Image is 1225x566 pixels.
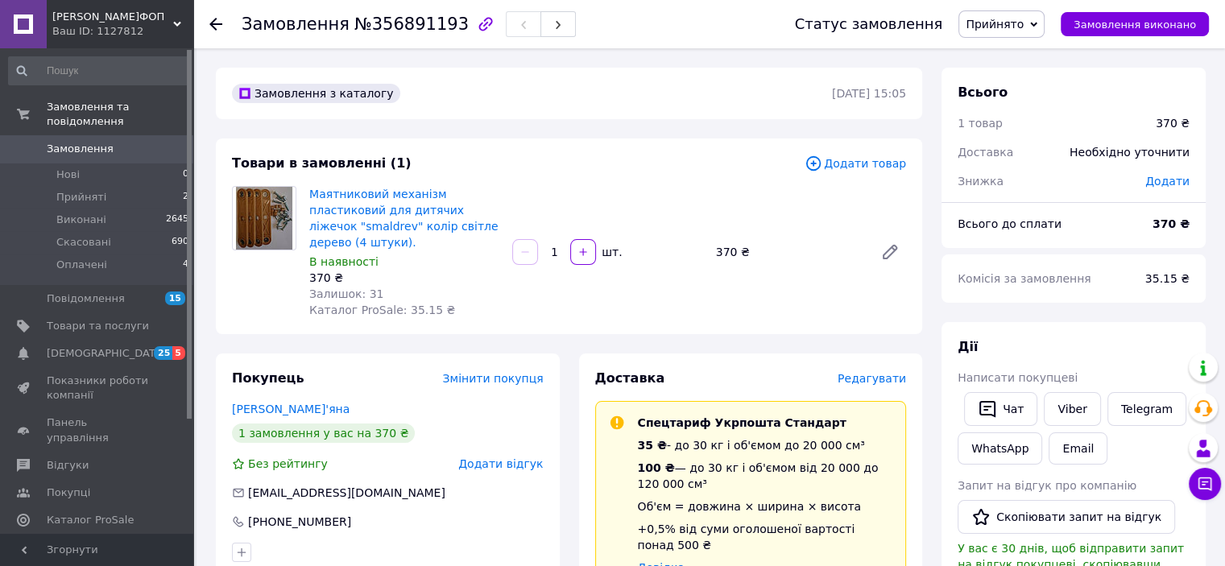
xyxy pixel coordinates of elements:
span: 25 [154,346,172,360]
div: Статус замовлення [795,16,943,32]
span: Спецтариф Укрпошта Стандарт [638,416,846,429]
span: Всього до сплати [958,217,1062,230]
div: Замовлення з каталогу [232,84,400,103]
span: Замовлення та повідомлення [47,100,193,129]
span: Замовлення [242,14,350,34]
span: Без рейтингу [248,457,328,470]
span: Змінити покупця [443,372,544,385]
span: Доставка [595,370,665,386]
span: Дії [958,339,978,354]
span: Знижка [958,175,1004,188]
span: В наявності [309,255,379,268]
button: Скопіювати запит на відгук [958,500,1175,534]
button: Чат з покупцем [1189,468,1221,500]
span: 0 [183,167,188,182]
a: WhatsApp [958,432,1042,465]
span: Показники роботи компанії [47,374,149,403]
span: Прийнято [966,18,1024,31]
span: Виконані [56,213,106,227]
time: [DATE] 15:05 [832,87,906,100]
span: 1 товар [958,117,1003,130]
span: Покупці [47,485,90,500]
span: Запит на відгук про компанію [958,479,1136,492]
span: [EMAIL_ADDRESS][DOMAIN_NAME] [248,486,445,499]
button: Чат [964,392,1037,426]
span: 2645 [166,213,188,227]
span: Замовлення [47,142,114,156]
span: Додати товар [805,155,906,172]
span: 15 [165,291,185,305]
span: Каталог ProSale [47,513,134,527]
div: Повернутися назад [209,16,222,32]
input: Пошук [8,56,190,85]
span: Замовлення виконано [1074,19,1196,31]
span: Покупець [232,370,304,386]
a: [PERSON_NAME]'яна [232,403,350,415]
span: Залишок: 31 [309,287,383,300]
span: Комісія за замовлення [958,272,1091,285]
button: Email [1049,432,1107,465]
div: 370 ₴ [710,241,867,263]
img: Маятниковий механізм пластиковий для дитячих ліжечок "smaldrev" колір світле дерево (4 штуки). [236,187,292,250]
span: Відгуки [47,458,89,473]
button: Замовлення виконано [1061,12,1209,36]
a: Маятниковий механізм пластиковий для дитячих ліжечок "smaldrev" колір світле дерево (4 штуки). [309,188,499,249]
span: 35 ₴ [638,439,667,452]
span: Оплачені [56,258,107,272]
span: Мальченко І.П.ФОП [52,10,173,24]
a: Редагувати [874,236,906,268]
span: 2 [183,190,188,205]
div: 370 ₴ [1156,115,1190,131]
span: Скасовані [56,235,111,250]
div: Об'єм = довжина × ширина × висота [638,498,893,514]
div: 1 замовлення у вас на 370 ₴ [232,423,415,443]
a: Viber [1044,392,1100,426]
span: 4 [183,258,188,272]
span: Додати відгук [458,457,543,470]
span: 5 [172,346,185,360]
div: Ваш ID: 1127812 [52,24,193,39]
span: 100 ₴ [638,461,675,474]
span: Нові [56,167,80,182]
a: Telegram [1107,392,1186,426]
div: - до 30 кг і об'ємом до 20 000 см³ [638,437,893,453]
span: 690 [172,235,188,250]
span: Додати [1145,175,1190,188]
span: Написати покупцеві [958,371,1078,384]
span: №356891193 [354,14,469,34]
div: 370 ₴ [309,270,499,286]
span: Доставка [958,146,1013,159]
span: [DEMOGRAPHIC_DATA] [47,346,166,361]
span: Каталог ProSale: 35.15 ₴ [309,304,455,316]
span: 35.15 ₴ [1145,272,1190,285]
div: +0,5% від суми оголошеної вартості понад 500 ₴ [638,521,893,553]
span: Прийняті [56,190,106,205]
span: Повідомлення [47,291,125,306]
div: шт. [598,244,623,260]
span: Панель управління [47,415,149,444]
span: Товари та послуги [47,319,149,333]
div: — до 30 кг і об'ємом від 20 000 до 120 000 см³ [638,460,893,492]
b: 370 ₴ [1153,217,1190,230]
span: Всього [958,85,1008,100]
div: [PHONE_NUMBER] [246,514,353,530]
div: Необхідно уточнити [1060,134,1199,170]
span: Товари в замовленні (1) [232,155,412,171]
span: Редагувати [838,372,906,385]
